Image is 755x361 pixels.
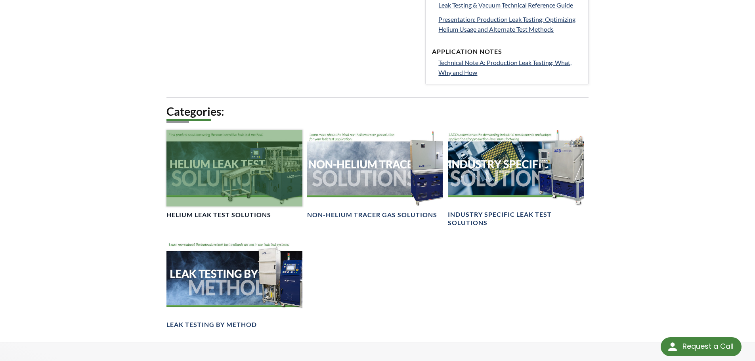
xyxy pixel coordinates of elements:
img: round button [666,340,679,353]
a: Industry Specific Solutions headerIndustry Specific Leak Test Solutions [448,130,584,227]
h2: Categories: [166,104,589,119]
h4: Application Notes [432,48,582,56]
h4: Helium Leak Test Solutions [166,211,271,219]
a: Non-Helium Trace Solutions headerNon-Helium Tracer Gas Solutions [307,130,443,219]
a: Leak Testing by MethodLeak Testing by Method [166,240,302,329]
h4: Leak Testing by Method [166,321,257,329]
a: Presentation: Production Leak Testing: Optimizing Helium Usage and Alternate Test Methods [438,14,582,34]
h4: Industry Specific Leak Test Solutions [448,210,584,227]
a: Helium Leak Testing Solutions headerHelium Leak Test Solutions [166,130,302,219]
a: Technical Note A: Production Leak Testing: What, Why and How [438,57,582,78]
span: Leak Testing & Vacuum Technical Reference Guide [438,1,573,9]
span: Presentation: Production Leak Testing: Optimizing Helium Usage and Alternate Test Methods [438,15,575,33]
div: Request a Call [682,337,734,355]
span: Technical Note A: Production Leak Testing: What, Why and How [438,59,572,76]
div: Request a Call [661,337,742,356]
h4: Non-Helium Tracer Gas Solutions [307,211,437,219]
